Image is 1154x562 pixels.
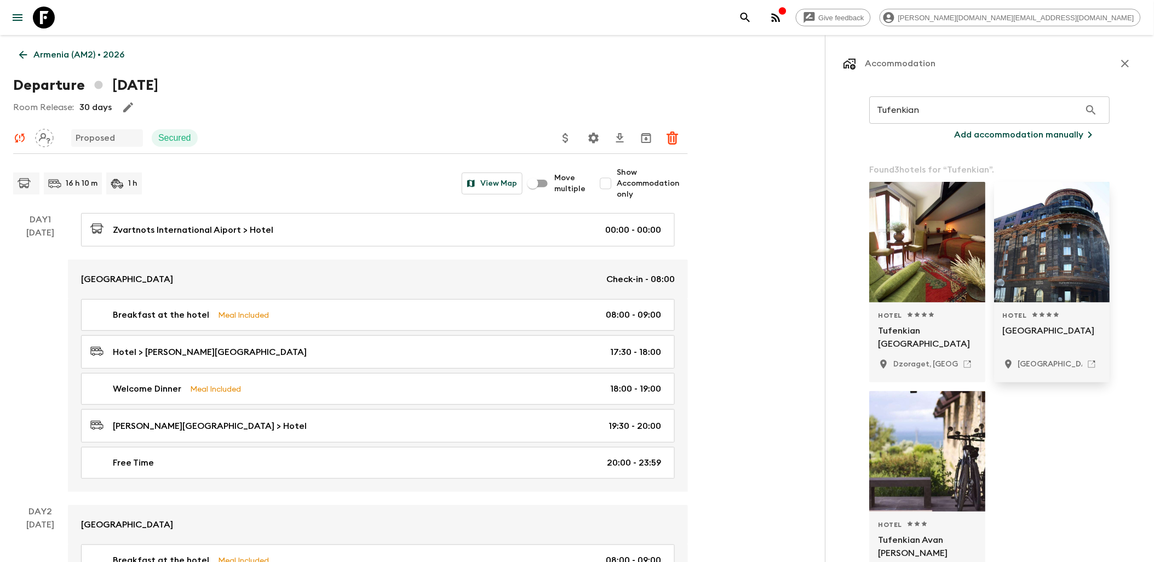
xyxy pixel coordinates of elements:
p: [GEOGRAPHIC_DATA] [81,273,173,286]
h1: Departure [DATE] [13,74,158,96]
p: Check-in - 08:00 [606,273,675,286]
p: [GEOGRAPHIC_DATA] [1003,324,1102,351]
p: Room Release: [13,101,74,114]
button: View Map [462,173,523,194]
p: Accommodation [865,57,936,70]
p: Found 3 hotels for “ Tufenkian ”. [870,163,1110,176]
div: Photo of Tufenkian Avan Dzoraget Hotel [870,182,986,302]
a: Welcome DinnerMeal Included18:00 - 19:00 [81,373,675,405]
p: Dzoraget, Armenia [894,359,1014,370]
p: Zvartnots International Aiport > Hotel [113,223,273,237]
p: 20:00 - 23:59 [607,456,661,469]
span: Assign pack leader [35,132,54,141]
button: search adventures [734,7,756,28]
span: Show Accommodation only [617,167,688,200]
p: Proposed [76,131,115,145]
p: Secured [158,131,191,145]
div: [PERSON_NAME][DOMAIN_NAME][EMAIL_ADDRESS][DOMAIN_NAME] [880,9,1141,26]
span: Hotel [879,520,903,529]
span: [PERSON_NAME][DOMAIN_NAME][EMAIL_ADDRESS][DOMAIN_NAME] [892,14,1140,22]
button: Archive (Completed, Cancelled or Unsynced Departures only) [635,127,657,149]
p: Day 1 [13,213,68,226]
a: Zvartnots International Aiport > Hotel00:00 - 00:00 [81,213,675,246]
span: Move multiple [554,173,586,194]
input: Search for a region or hotel... [870,95,1081,125]
p: 00:00 - 00:00 [605,223,661,237]
span: Give feedback [813,14,870,22]
p: 17:30 - 18:00 [610,346,661,359]
p: Tufenkian [GEOGRAPHIC_DATA] [879,324,977,351]
p: [GEOGRAPHIC_DATA] [81,518,173,531]
p: Day 2 [13,505,68,518]
button: menu [7,7,28,28]
p: Armenia (AM2) • 2026 [33,48,124,61]
div: Photo of Tufenkian Historic Yerevan Hotel [995,182,1111,302]
p: [PERSON_NAME][GEOGRAPHIC_DATA] > Hotel [113,420,307,433]
button: Settings [583,127,605,149]
p: 08:00 - 09:00 [606,308,661,322]
p: Welcome Dinner [113,382,181,395]
svg: Unable to sync - Check prices and secured [13,131,26,145]
a: [PERSON_NAME][GEOGRAPHIC_DATA] > Hotel19:30 - 20:00 [81,409,675,443]
a: Breakfast at the hotelMeal Included08:00 - 09:00 [81,299,675,331]
a: Free Time20:00 - 23:59 [81,447,675,479]
div: Secured [152,129,198,147]
p: Meal Included [218,309,269,321]
p: 1 h [128,178,137,189]
a: Give feedback [796,9,871,26]
span: Hotel [879,311,903,320]
button: Delete [662,127,684,149]
span: Hotel [1003,311,1027,320]
button: Update Price, Early Bird Discount and Costs [555,127,577,149]
button: Download CSV [609,127,631,149]
p: 16 h 10 m [66,178,97,189]
a: [GEOGRAPHIC_DATA] [68,505,688,544]
p: 30 days [79,101,112,114]
p: Meal Included [190,383,241,395]
p: 18:00 - 19:00 [610,382,661,395]
p: Breakfast at the hotel [113,308,209,322]
p: Tufenkian Avan [PERSON_NAME] [GEOGRAPHIC_DATA] [879,534,977,560]
div: [DATE] [27,226,55,492]
button: Add accommodation manually [941,124,1110,146]
p: Hotel > [PERSON_NAME][GEOGRAPHIC_DATA] [113,346,307,359]
div: Photo of Tufenkian Avan Marak Tsapatagh Hotel [870,391,986,512]
p: 19:30 - 20:00 [608,420,661,433]
a: Hotel > [PERSON_NAME][GEOGRAPHIC_DATA]17:30 - 18:00 [81,335,675,369]
p: Add accommodation manually [955,128,1084,141]
a: [GEOGRAPHIC_DATA]Check-in - 08:00 [68,260,688,299]
a: Armenia (AM2) • 2026 [13,44,130,66]
p: Free Time [113,456,154,469]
